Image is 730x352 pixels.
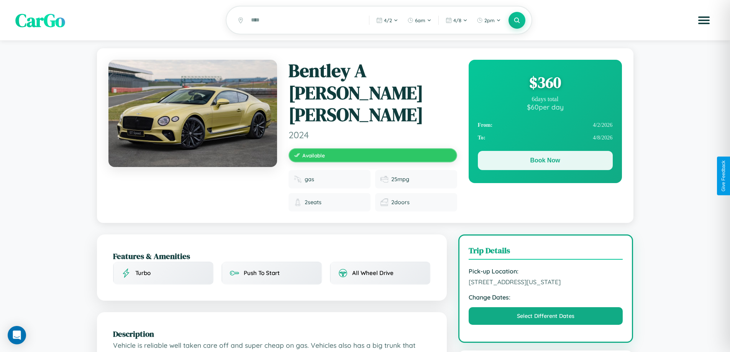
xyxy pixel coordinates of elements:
[469,278,623,286] span: [STREET_ADDRESS][US_STATE]
[294,175,302,183] img: Fuel type
[381,175,388,183] img: Fuel efficiency
[391,176,409,183] span: 25 mpg
[484,17,495,23] span: 2pm
[381,198,388,206] img: Doors
[478,103,613,111] div: $ 60 per day
[469,245,623,260] h3: Trip Details
[453,17,461,23] span: 4 / 8
[469,293,623,301] strong: Change Dates:
[302,152,325,159] span: Available
[294,198,302,206] img: Seats
[244,269,280,277] span: Push To Start
[469,307,623,325] button: Select Different Dates
[478,134,486,141] strong: To:
[113,250,431,262] h2: Features & Amenities
[478,122,493,128] strong: From:
[372,14,402,26] button: 4/2
[289,60,457,126] h1: Bentley A [PERSON_NAME] [PERSON_NAME]
[384,17,392,23] span: 4 / 2
[415,17,425,23] span: 6am
[135,269,151,277] span: Turbo
[478,96,613,103] div: 6 days total
[478,119,613,131] div: 4 / 2 / 2026
[8,326,26,344] div: Open Intercom Messenger
[113,328,431,339] h2: Description
[15,8,65,33] span: CarGo
[289,129,457,141] span: 2024
[478,151,613,170] button: Book Now
[305,199,322,206] span: 2 seats
[469,267,623,275] strong: Pick-up Location:
[478,131,613,144] div: 4 / 8 / 2026
[391,199,410,206] span: 2 doors
[693,10,715,31] button: Open menu
[478,72,613,93] div: $ 360
[352,269,394,277] span: All Wheel Drive
[442,14,471,26] button: 4/8
[108,60,277,167] img: Bentley A Smith GT Bentley 2024
[404,14,435,26] button: 6am
[473,14,505,26] button: 2pm
[305,176,314,183] span: gas
[721,160,726,192] div: Give Feedback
